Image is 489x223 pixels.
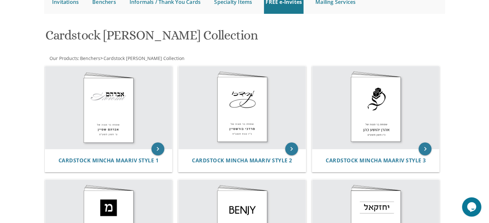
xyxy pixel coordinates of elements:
a: Cardstock Mincha Maariv Style 1 [59,158,159,164]
img: Cardstock Mincha Maariv Style 1 [45,66,172,149]
span: Cardstock Mincha Maariv Style 2 [192,157,292,164]
img: Cardstock Mincha Maariv Style 3 [312,66,439,149]
iframe: chat widget [462,197,483,217]
div: : [44,55,245,62]
span: Cardstock [PERSON_NAME] Collection [104,55,185,61]
h1: Cardstock [PERSON_NAME] Collection [45,28,308,47]
a: keyboard_arrow_right [151,142,164,155]
a: keyboard_arrow_right [419,142,431,155]
a: Cardstock Mincha Maariv Style 2 [192,158,292,164]
span: Cardstock Mincha Maariv Style 3 [326,157,426,164]
a: Benchers [79,55,100,61]
img: Cardstock Mincha Maariv Style 2 [178,66,306,149]
a: keyboard_arrow_right [285,142,298,155]
a: Our Products [49,55,78,61]
a: Cardstock Mincha Maariv Style 3 [326,158,426,164]
span: > [100,55,185,61]
span: Benchers [80,55,100,61]
a: Cardstock [PERSON_NAME] Collection [103,55,185,61]
span: Cardstock Mincha Maariv Style 1 [59,157,159,164]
